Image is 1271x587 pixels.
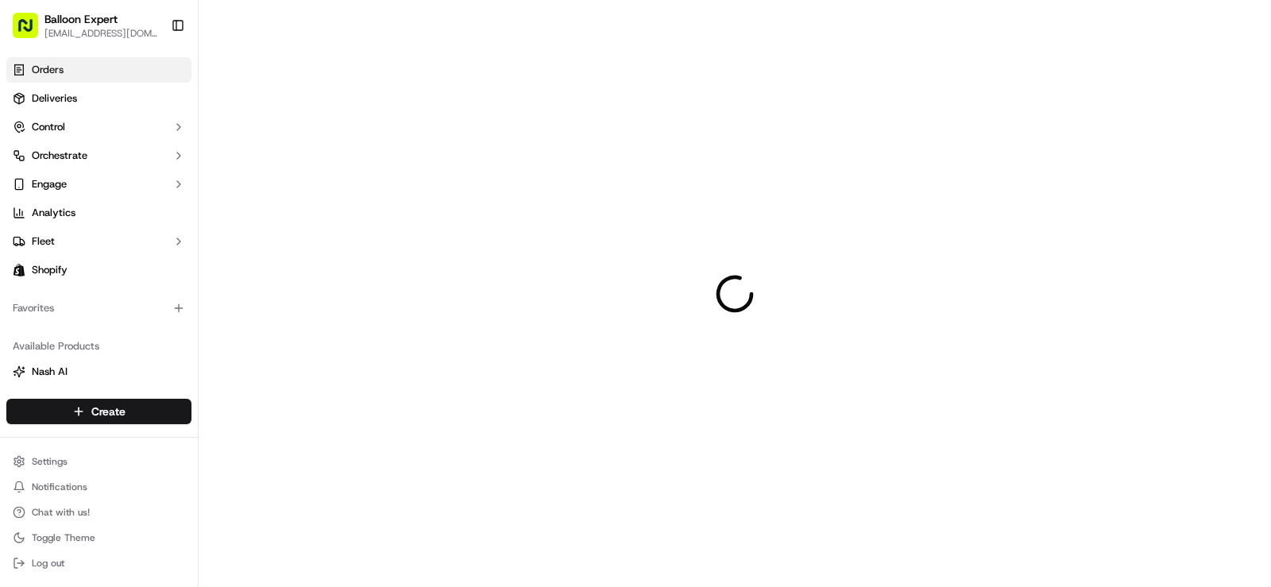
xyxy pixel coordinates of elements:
[6,476,191,498] button: Notifications
[6,450,191,473] button: Settings
[32,506,90,519] span: Chat with us!
[32,263,68,277] span: Shopify
[91,404,126,419] span: Create
[32,206,75,220] span: Analytics
[32,557,64,570] span: Log out
[13,264,25,276] img: Shopify logo
[44,11,118,27] button: Balloon Expert
[32,91,77,106] span: Deliveries
[13,365,185,379] a: Nash AI
[6,143,191,168] button: Orchestrate
[6,172,191,197] button: Engage
[6,86,191,111] a: Deliveries
[6,501,191,523] button: Chat with us!
[32,234,55,249] span: Fleet
[32,120,65,134] span: Control
[32,63,64,77] span: Orders
[32,481,87,493] span: Notifications
[32,531,95,544] span: Toggle Theme
[6,359,191,384] button: Nash AI
[6,399,191,424] button: Create
[32,177,67,191] span: Engage
[6,6,164,44] button: Balloon Expert[EMAIL_ADDRESS][DOMAIN_NAME]
[6,257,191,283] a: Shopify
[6,334,191,359] div: Available Products
[6,295,191,321] div: Favorites
[44,27,158,40] button: [EMAIL_ADDRESS][DOMAIN_NAME]
[32,365,68,379] span: Nash AI
[6,114,191,140] button: Control
[6,57,191,83] a: Orders
[32,455,68,468] span: Settings
[6,552,191,574] button: Log out
[32,149,87,163] span: Orchestrate
[6,527,191,549] button: Toggle Theme
[6,229,191,254] button: Fleet
[6,200,191,226] a: Analytics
